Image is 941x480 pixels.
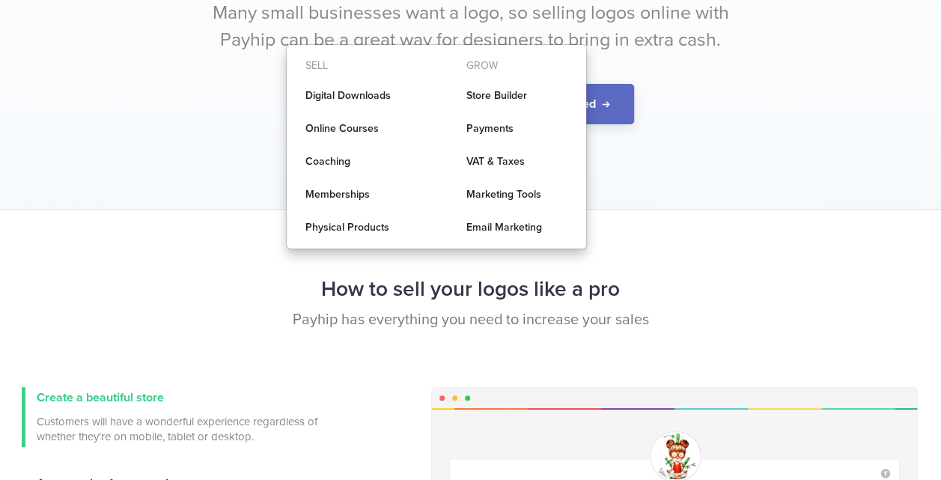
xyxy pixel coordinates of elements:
a: Store Builder [448,81,586,111]
div: Sell [287,54,425,78]
h2: How to sell your logos like a pro [22,270,920,309]
a: Create a beautiful store Customers will have a wonderful experience regardless of whether they're... [22,387,321,447]
a: Marketing Tools [448,180,586,210]
a: Online Courses [287,114,425,144]
a: Payments [448,114,586,144]
a: Coaching [287,147,425,177]
span: Create a beautiful store [37,390,164,405]
div: Grow [448,54,586,78]
a: Digital Downloads [287,81,425,111]
p: Payhip has everything you need to increase your sales [22,309,920,331]
span: Customers will have a wonderful experience regardless of whether they're on mobile, tablet or des... [37,414,321,444]
a: Email Marketing [448,213,586,243]
a: Memberships [287,180,425,210]
a: VAT & Taxes [448,147,586,177]
a: Physical Products [287,213,425,243]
